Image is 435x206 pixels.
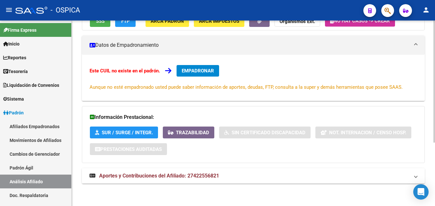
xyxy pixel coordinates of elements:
button: ARCA Impuestos [194,15,244,27]
mat-expansion-panel-header: Datos de Empadronamiento [82,36,425,55]
button: Prestaciones Auditadas [90,143,167,155]
mat-icon: menu [5,6,13,14]
span: Aportes y Contribuciones del Afiliado: 27422556821 [99,173,219,179]
span: Firma Express [3,27,36,34]
span: Padrón [3,109,24,116]
strong: Organismos Ext. [280,19,315,24]
span: No hay casos -> Crear [330,18,390,24]
span: Reportes [3,54,26,61]
button: SUR / SURGE / INTEGR. [90,127,158,138]
button: SSS [90,15,110,27]
span: EMPADRONAR [182,68,214,74]
button: EMPADRONAR [177,65,219,77]
mat-icon: person [422,6,430,14]
span: SUR / SURGE / INTEGR. [102,130,153,136]
span: Liquidación de Convenios [3,82,59,89]
button: Not. Internacion / Censo Hosp. [315,127,411,138]
span: Sistema [3,95,24,103]
span: Trazabilidad [176,130,209,136]
span: FTP [121,18,130,24]
button: No hay casos -> Crear [325,15,395,27]
button: FTP [115,15,136,27]
span: SSS [96,18,105,24]
span: Aunque no esté empadronado usted puede saber información de aportes, deudas, FTP, consulta a la s... [90,84,403,90]
span: Not. Internacion / Censo Hosp. [329,130,406,136]
span: Tesorería [3,68,28,75]
span: Inicio [3,40,20,47]
span: Sin Certificado Discapacidad [232,130,305,136]
div: Datos de Empadronamiento [82,55,425,101]
strong: Este CUIL no existe en el padrón. [90,68,160,74]
span: Prestaciones Auditadas [100,146,162,152]
button: Organismos Ext. [274,15,320,27]
span: ARCA Padrón [151,18,184,24]
div: Open Intercom Messenger [413,184,429,200]
mat-expansion-panel-header: Aportes y Contribuciones del Afiliado: 27422556821 [82,168,425,184]
mat-panel-title: Datos de Empadronamiento [90,42,409,49]
button: Trazabilidad [163,127,214,138]
span: - OSPICA [51,3,80,17]
button: Sin Certificado Discapacidad [219,127,311,138]
button: ARCA Padrón [146,15,189,27]
span: ARCA Impuestos [199,18,239,24]
h3: Información Prestacional: [90,113,417,122]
